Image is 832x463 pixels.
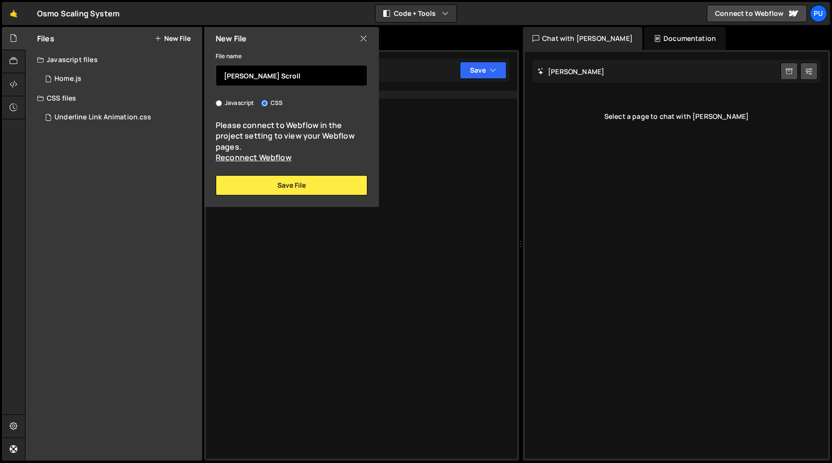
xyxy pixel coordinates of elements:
[533,97,820,136] div: Select a page to chat with [PERSON_NAME]
[37,69,202,89] div: 17222/47652.js
[216,65,367,86] input: Name
[37,108,202,127] div: 17222/47654.css
[216,175,367,195] button: Save File
[155,35,191,42] button: New File
[644,27,726,50] div: Documentation
[54,113,151,122] div: Underline Link Animation.css
[37,33,54,44] h2: Files
[216,98,254,108] label: Javascript
[54,75,81,83] div: Home.js
[216,33,247,44] h2: New File
[261,100,268,106] input: CSS
[810,5,827,22] a: Pu
[376,5,456,22] button: Code + Tools
[2,2,26,25] a: 🤙
[216,120,367,163] div: Please connect to Webflow in the project setting to view your Webflow pages.
[216,51,242,61] label: File name
[26,50,202,69] div: Javascript files
[26,89,202,108] div: CSS files
[537,67,604,76] h2: [PERSON_NAME]
[707,5,807,22] a: Connect to Webflow
[460,62,507,79] button: Save
[523,27,642,50] div: Chat with [PERSON_NAME]
[261,98,283,108] label: CSS
[216,100,222,106] input: Javascript
[37,8,119,19] div: Osmo Scaling System
[216,152,292,163] a: Reconnect Webflow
